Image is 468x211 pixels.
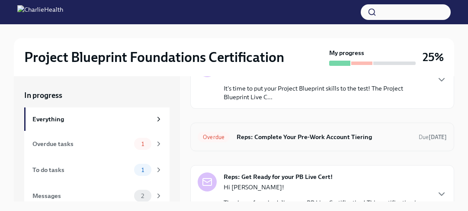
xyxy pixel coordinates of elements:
[429,134,447,140] strong: [DATE]
[136,193,149,199] span: 2
[24,107,170,131] a: Everything
[423,49,444,65] h3: 25%
[24,131,170,157] a: Overdue tasks1
[224,183,430,192] p: Hi [PERSON_NAME]!
[198,134,230,140] span: Overdue
[237,132,412,142] h6: Reps: Complete Your Pre-Work Account Tiering
[24,157,170,183] a: To do tasks1
[32,114,151,124] div: Everything
[136,141,149,147] span: 1
[419,133,447,141] span: September 15th, 2025 12:00
[24,90,170,101] a: In progress
[419,134,447,140] span: Due
[32,191,131,201] div: Messages
[24,183,170,209] a: Messages2
[198,130,447,144] a: OverdueReps: Complete Your Pre-Work Account TieringDue[DATE]
[136,167,149,173] span: 1
[224,84,430,101] p: It's time to put your Project Blueprint skills to the test! The Project Blueprint Live C...
[329,49,364,57] strong: My progress
[32,165,131,175] div: To do tasks
[17,5,63,19] img: CharlieHealth
[224,172,333,181] strong: Reps: Get Ready for your PB Live Cert!
[24,49,284,66] h2: Project Blueprint Foundations Certification
[32,139,131,149] div: Overdue tasks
